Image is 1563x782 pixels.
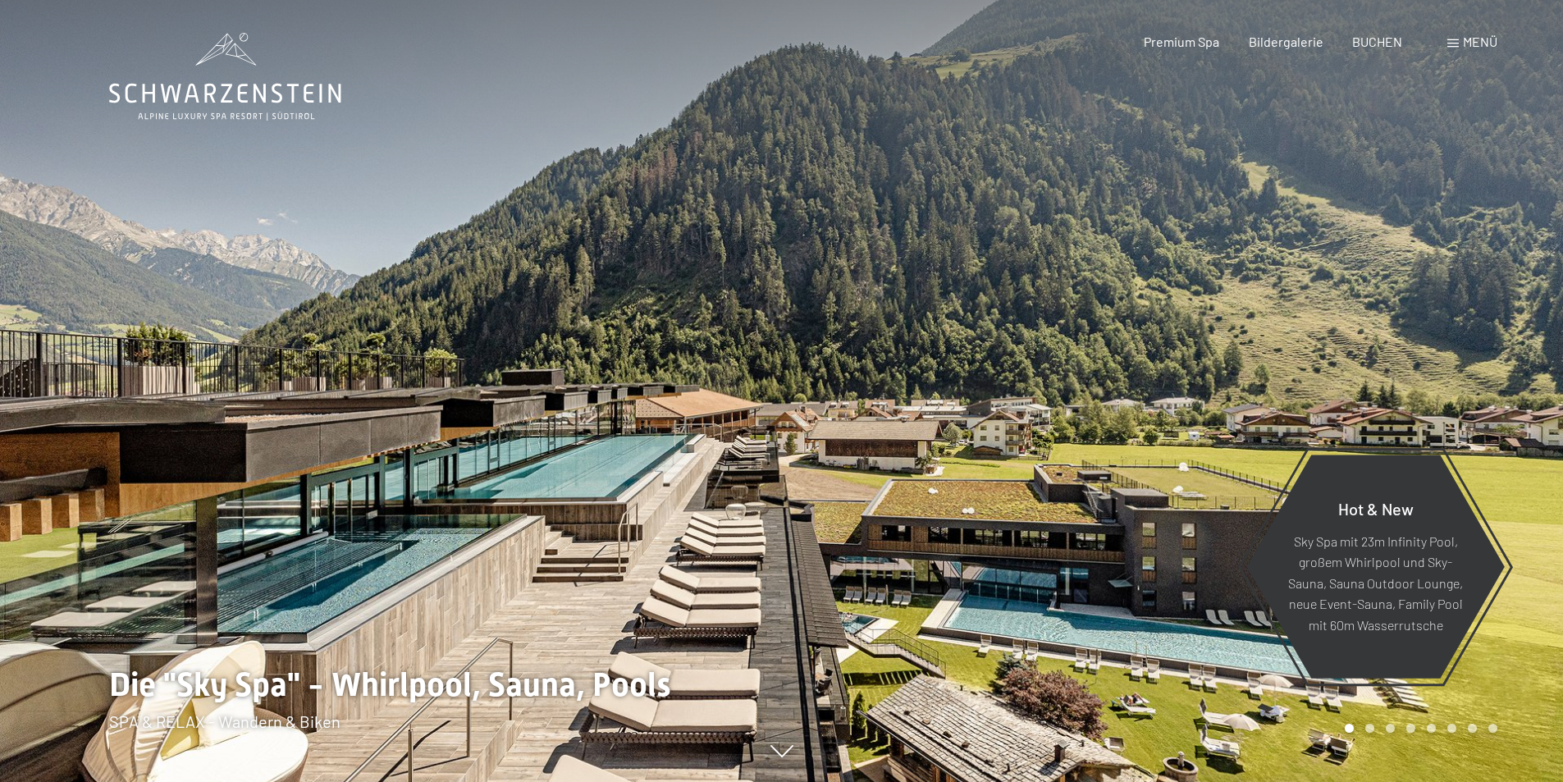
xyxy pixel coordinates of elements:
div: Carousel Pagination [1339,724,1497,733]
a: Premium Spa [1144,34,1219,49]
span: Hot & New [1338,498,1414,518]
div: Carousel Page 3 [1386,724,1395,733]
p: Sky Spa mit 23m Infinity Pool, großem Whirlpool und Sky-Sauna, Sauna Outdoor Lounge, neue Event-S... [1287,530,1465,635]
a: Bildergalerie [1249,34,1323,49]
div: Carousel Page 1 (Current Slide) [1345,724,1354,733]
div: Carousel Page 8 [1488,724,1497,733]
div: Carousel Page 4 [1406,724,1415,733]
div: Carousel Page 7 [1468,724,1477,733]
div: Carousel Page 6 [1447,724,1456,733]
span: Menü [1463,34,1497,49]
a: BUCHEN [1352,34,1402,49]
div: Carousel Page 2 [1365,724,1374,733]
div: Carousel Page 5 [1427,724,1436,733]
a: Hot & New Sky Spa mit 23m Infinity Pool, großem Whirlpool und Sky-Sauna, Sauna Outdoor Lounge, ne... [1245,454,1506,679]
